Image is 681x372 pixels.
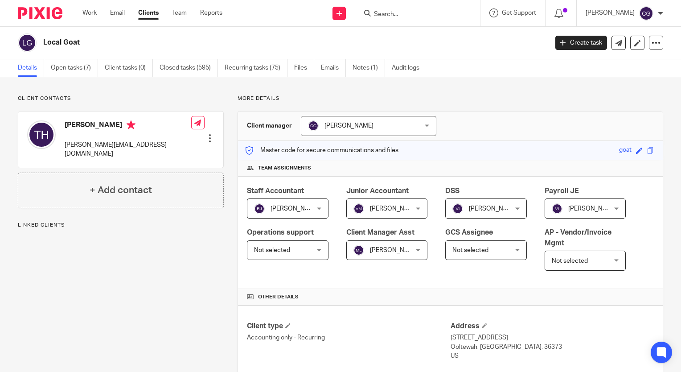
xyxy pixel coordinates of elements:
[90,183,152,197] h4: + Add contact
[619,145,632,156] div: goat
[451,333,654,342] p: [STREET_ADDRESS]
[18,33,37,52] img: svg%3E
[172,8,187,17] a: Team
[451,351,654,360] p: US
[18,95,224,102] p: Client contacts
[469,206,518,212] span: [PERSON_NAME]
[18,222,224,229] p: Linked clients
[452,247,488,253] span: Not selected
[110,8,125,17] a: Email
[247,187,304,194] span: Staff Accountant
[18,59,44,77] a: Details
[225,59,287,77] a: Recurring tasks (75)
[445,187,459,194] span: DSS
[452,203,463,214] img: svg%3E
[65,141,191,159] p: [PERSON_NAME][EMAIL_ADDRESS][DOMAIN_NAME]
[258,293,299,301] span: Other details
[105,59,153,77] a: Client tasks (0)
[65,120,191,132] h4: [PERSON_NAME]
[353,245,364,256] img: svg%3E
[555,36,607,50] a: Create task
[308,120,319,131] img: svg%3E
[160,59,218,77] a: Closed tasks (595)
[545,229,611,246] span: AP - Vendor/Invoice Mgmt
[353,59,385,77] a: Notes (1)
[254,247,290,253] span: Not selected
[247,229,314,236] span: Operations support
[18,7,62,19] img: Pixie
[254,203,265,214] img: svg%3E
[43,38,442,47] h2: Local Goat
[568,206,617,212] span: [PERSON_NAME]
[247,322,450,331] h4: Client type
[370,206,419,212] span: [PERSON_NAME]
[271,206,320,212] span: [PERSON_NAME]
[373,11,453,19] input: Search
[200,8,222,17] a: Reports
[247,333,450,342] p: Accounting only - Recurring
[247,121,292,130] h3: Client manager
[258,165,311,172] span: Team assignments
[586,8,635,17] p: [PERSON_NAME]
[82,8,97,17] a: Work
[346,187,409,194] span: Junior Accountant
[445,229,493,236] span: GCS Assignee
[127,120,135,129] i: Primary
[346,229,414,236] span: Client Manager Asst
[392,59,426,77] a: Audit logs
[321,59,346,77] a: Emails
[238,95,663,102] p: More details
[639,6,653,21] img: svg%3E
[353,203,364,214] img: svg%3E
[324,123,373,129] span: [PERSON_NAME]
[552,203,562,214] img: svg%3E
[51,59,98,77] a: Open tasks (7)
[451,343,654,351] p: Ooltewah, [GEOGRAPHIC_DATA], 36373
[451,322,654,331] h4: Address
[27,120,56,149] img: svg%3E
[502,10,536,16] span: Get Support
[545,187,579,194] span: Payroll JE
[245,146,398,155] p: Master code for secure communications and files
[294,59,314,77] a: Files
[370,247,419,253] span: [PERSON_NAME]
[552,258,588,264] span: Not selected
[138,8,159,17] a: Clients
